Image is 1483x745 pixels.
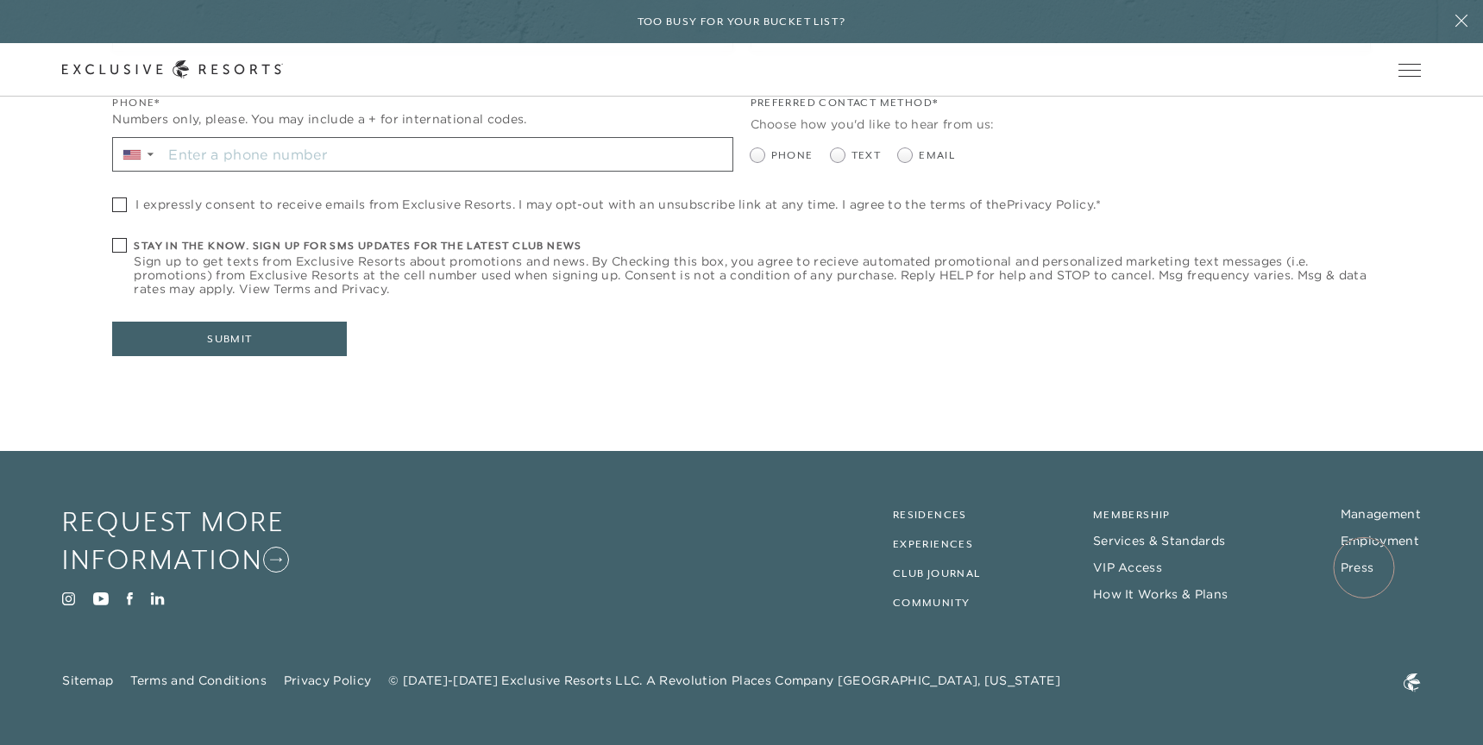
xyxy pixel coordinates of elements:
a: Privacy Policy [284,673,371,688]
a: Services & Standards [1093,533,1225,548]
a: Employment [1341,533,1419,548]
legend: Preferred Contact Method* [751,95,939,120]
a: Request More Information [62,503,357,579]
span: Sign up to get texts from Exclusive Resorts about promotions and news. By Checking this box, you ... [134,254,1370,296]
h6: Stay in the know. Sign up for sms updates for the latest club news [134,238,1370,254]
input: Enter a phone number [162,138,732,171]
span: Phone [771,147,814,164]
div: Country Code Selector [113,138,162,171]
span: Text [851,147,882,164]
h6: Too busy for your bucket list? [638,14,846,30]
span: Email [919,147,955,164]
div: Choose how you'd like to hear from us: [751,116,1371,134]
a: Privacy Policy [1007,197,1093,212]
span: © [DATE]-[DATE] Exclusive Resorts LLC. A Revolution Places Company [GEOGRAPHIC_DATA], [US_STATE] [388,672,1060,690]
a: Press [1341,560,1374,575]
a: Terms and Conditions [130,673,266,688]
a: Membership [1093,509,1171,521]
div: Numbers only, please. You may include a + for international codes. [112,110,732,128]
a: Residences [893,509,967,521]
a: Club Journal [893,567,981,579]
a: Sitemap [62,673,113,688]
a: Experiences [893,538,973,550]
a: How It Works & Plans [1093,586,1228,602]
button: Submit [112,322,347,356]
a: Community [893,597,971,609]
span: ▼ [145,149,156,160]
span: I expressly consent to receive emails from Exclusive Resorts. I may opt-out with an unsubscribe l... [135,197,1101,211]
button: Open navigation [1398,64,1421,76]
div: Phone* [112,95,732,111]
a: VIP Access [1093,560,1162,575]
a: Management [1341,506,1421,522]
